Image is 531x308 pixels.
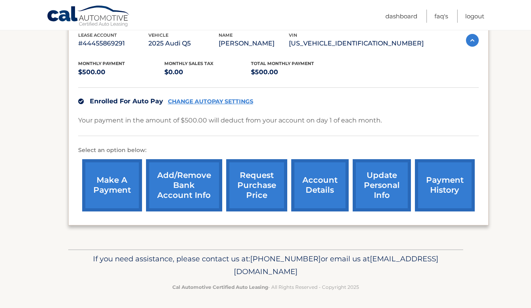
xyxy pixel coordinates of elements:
a: Dashboard [385,10,417,23]
p: $500.00 [251,67,338,78]
a: Add/Remove bank account info [146,159,222,211]
a: request purchase price [226,159,287,211]
p: If you need assistance, please contact us at: or email us at [73,253,458,278]
span: Monthly Payment [78,61,125,66]
a: CHANGE AUTOPAY SETTINGS [168,98,253,105]
p: $500.00 [78,67,165,78]
span: lease account [78,32,117,38]
span: vin [289,32,297,38]
p: #44455869291 [78,38,148,49]
span: name [219,32,233,38]
span: Total Monthly Payment [251,61,314,66]
span: Monthly sales Tax [164,61,213,66]
span: vehicle [148,32,168,38]
a: payment history [415,159,475,211]
p: $0.00 [164,67,251,78]
a: make a payment [82,159,142,211]
p: [PERSON_NAME] [219,38,289,49]
strong: Cal Automotive Certified Auto Leasing [172,284,268,290]
a: FAQ's [434,10,448,23]
img: check.svg [78,99,84,104]
a: Logout [465,10,484,23]
p: Select an option below: [78,146,479,155]
p: - All Rights Reserved - Copyright 2025 [73,283,458,291]
a: update personal info [353,159,411,211]
img: accordion-active.svg [466,34,479,47]
p: [US_VEHICLE_IDENTIFICATION_NUMBER] [289,38,424,49]
a: Cal Automotive [47,5,130,28]
span: [PHONE_NUMBER] [250,254,321,263]
p: Your payment in the amount of $500.00 will deduct from your account on day 1 of each month. [78,115,382,126]
a: account details [291,159,349,211]
span: Enrolled For Auto Pay [90,97,163,105]
p: 2025 Audi Q5 [148,38,219,49]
